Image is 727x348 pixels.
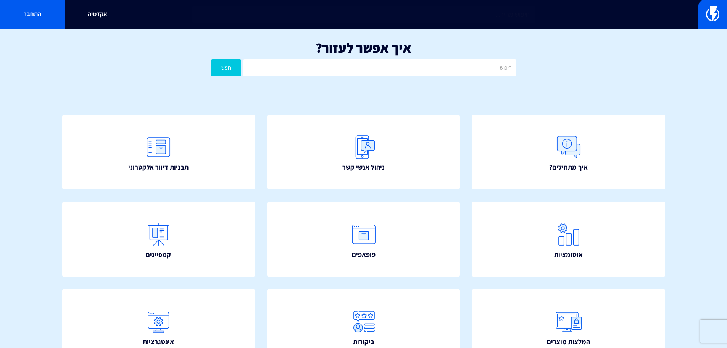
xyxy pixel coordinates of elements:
[243,59,516,76] input: חיפוש
[554,250,583,260] span: אוטומציות
[62,202,255,277] a: קמפיינים
[342,162,385,172] span: ניהול אנשי קשר
[211,59,242,76] button: חפש
[267,202,460,277] a: פופאפים
[549,162,588,172] span: איך מתחילים?
[472,115,665,190] a: איך מתחילים?
[128,162,189,172] span: תבניות דיוור אלקטרוני
[472,202,665,277] a: אוטומציות
[146,250,171,260] span: קמפיינים
[267,115,460,190] a: ניהול אנשי קשר
[353,337,374,347] span: ביקורות
[352,249,376,259] span: פופאפים
[143,337,174,347] span: אינטגרציות
[62,115,255,190] a: תבניות דיוור אלקטרוני
[192,6,535,23] input: חיפוש מהיר...
[547,337,590,347] span: המלצות מוצרים
[11,40,716,55] h1: איך אפשר לעזור?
